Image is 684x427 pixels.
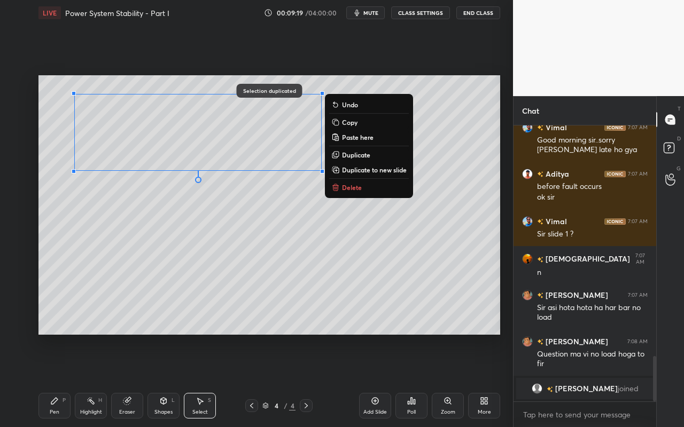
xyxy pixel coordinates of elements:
p: D [677,135,681,143]
div: Eraser [119,409,135,415]
button: CLASS SETTINGS [391,6,450,19]
span: mute [363,9,378,17]
img: no-rating-badge.077c3623.svg [537,339,543,345]
div: Add Slide [363,409,387,415]
p: Selection duplicated [243,88,296,93]
div: Zoom [441,409,455,415]
p: Chat [514,97,548,125]
h6: [DEMOGRAPHIC_DATA] [543,254,630,265]
h6: Vimal [543,216,567,227]
button: Paste here [329,131,409,144]
div: 7:07 AM [632,252,648,265]
div: Select [192,409,208,415]
div: 4 [289,401,296,410]
div: 7:07 AM [628,124,648,131]
div: Sir asi hota hota ha har bar no load [537,303,648,323]
img: iconic-dark.1390631f.png [604,124,626,131]
img: no-rating-badge.077c3623.svg [537,171,543,177]
img: iconic-dark.1390631f.png [604,218,626,225]
button: Delete [329,181,409,194]
div: 7:08 AM [627,338,648,345]
div: 4 [271,402,282,409]
p: Duplicate [342,151,370,159]
div: Poll [407,409,416,415]
div: S [208,398,211,403]
button: Undo [329,98,409,111]
div: before fault occurs [537,181,648,192]
img: no-rating-badge.077c3623.svg [537,292,543,298]
button: Duplicate to new slide [329,163,409,176]
span: joined [618,384,639,393]
button: Duplicate [329,148,409,161]
p: Copy [342,118,357,126]
div: ok sir [537,192,648,203]
div: More [478,409,491,415]
button: Copy [329,116,409,129]
div: H [98,398,102,403]
button: mute [346,6,385,19]
div: Question ma vi no load hoga to fir [537,349,648,369]
div: grid [514,125,656,401]
img: a9534c0c508c426f8491065ea5af5823.jpg [522,336,533,347]
h4: Power System Stability - Part I [65,8,169,18]
p: Undo [342,100,358,109]
p: T [678,105,681,113]
p: Delete [342,183,362,192]
img: no-rating-badge.077c3623.svg [537,257,543,263]
div: L [172,398,175,403]
div: P [63,398,66,403]
div: Pen [50,409,59,415]
img: 67b7f2214e49423eb3a1ca60382a0b6e.jpg [522,216,533,227]
div: 7:07 AM [628,218,648,225]
div: LIVE [38,6,61,19]
p: G [677,164,681,172]
h6: Aditya [543,168,569,179]
div: Highlight [80,409,102,415]
div: 7:07 AM [628,171,648,177]
div: Good morning sir..sorry [PERSON_NAME] late ho gya [537,135,648,155]
div: Sir slide 1 ? [537,229,648,240]
img: 5143c35c47a343b5a87b3cf260a3679f.jpg [522,169,533,179]
img: default.png [532,383,542,394]
button: End Class [456,6,500,19]
h6: Vimal [543,122,567,133]
div: / [284,402,287,409]
h6: [PERSON_NAME] [543,336,608,347]
img: 67b7f2214e49423eb3a1ca60382a0b6e.jpg [522,122,533,133]
img: no-rating-badge.077c3623.svg [537,125,543,131]
h6: [PERSON_NAME] [543,289,608,301]
div: Shapes [154,409,173,415]
p: Paste here [342,133,374,141]
img: no-rating-badge.077c3623.svg [547,386,553,392]
img: 3 [522,254,533,264]
span: [PERSON_NAME] [555,384,618,393]
div: n [537,267,648,278]
img: iconic-dark.1390631f.png [604,171,626,177]
img: no-rating-badge.077c3623.svg [537,219,543,225]
div: 7:07 AM [628,292,648,298]
img: a9534c0c508c426f8491065ea5af5823.jpg [522,290,533,301]
p: Duplicate to new slide [342,165,407,174]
